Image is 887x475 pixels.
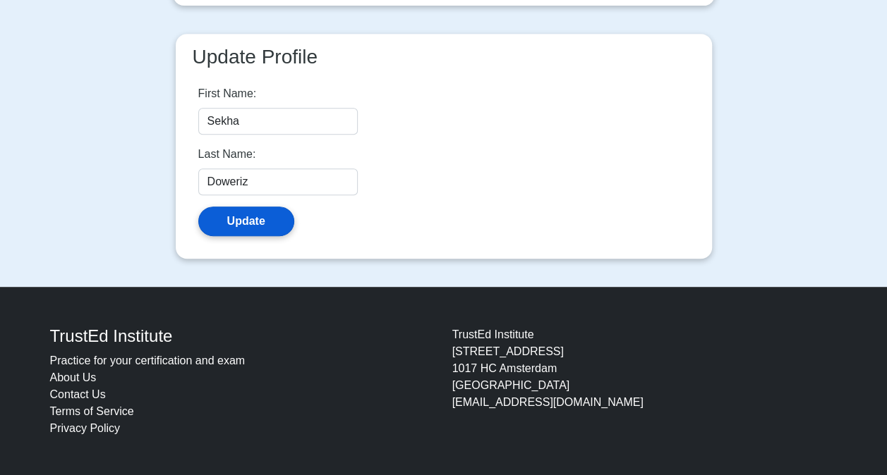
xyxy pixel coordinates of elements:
h3: Update Profile [187,45,701,69]
label: First Name: [198,85,257,102]
div: TrustEd Institute [STREET_ADDRESS] 1017 HC Amsterdam [GEOGRAPHIC_DATA] [EMAIL_ADDRESS][DOMAIN_NAME] [444,326,846,437]
a: Practice for your certification and exam [50,354,246,366]
a: Privacy Policy [50,422,121,434]
h4: TrustEd Institute [50,326,435,347]
button: Update [198,206,294,236]
a: Terms of Service [50,405,134,417]
a: Contact Us [50,388,106,400]
a: About Us [50,371,97,383]
label: Last Name: [198,146,256,163]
